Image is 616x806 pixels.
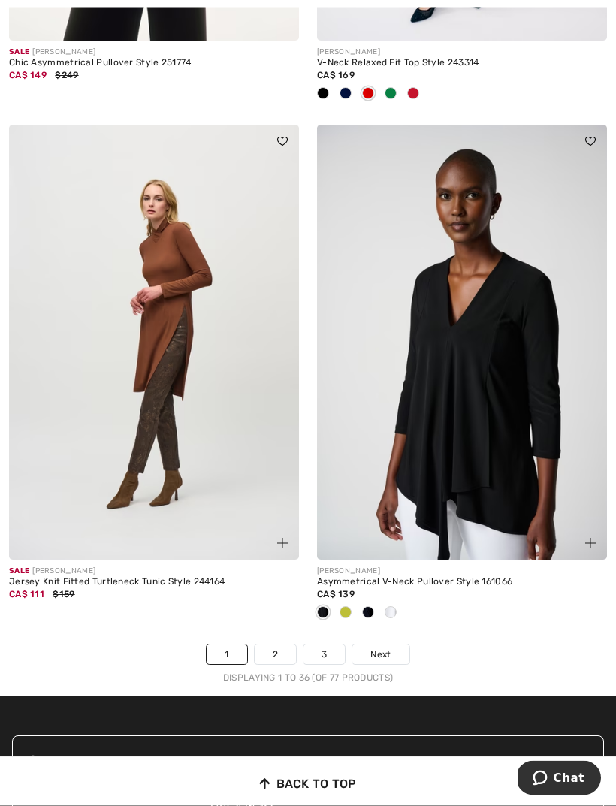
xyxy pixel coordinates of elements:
[207,645,246,665] a: 1
[334,602,357,626] div: Wasabi
[277,539,288,549] img: plus_v2.svg
[352,645,409,665] a: Next
[9,48,29,57] span: Sale
[255,645,296,665] a: 2
[402,83,424,107] div: Radiant red
[277,137,288,146] img: heart_black_full.svg
[585,539,596,549] img: plus_v2.svg
[317,590,355,600] span: CA$ 139
[9,578,299,588] div: Jersey Knit Fitted Turtleneck Tunic Style 244164
[357,602,379,626] div: Midnight Blue 40
[317,566,607,578] div: [PERSON_NAME]
[55,71,78,81] span: $249
[9,590,44,600] span: CA$ 111
[9,125,299,560] img: Jersey Knit Fitted Turtleneck Tunic Style 244164. Chestnut
[317,71,355,81] span: CA$ 169
[53,590,74,600] span: $159
[334,83,357,107] div: Midnight Blue
[312,83,334,107] div: Black
[303,645,345,665] a: 3
[9,59,299,69] div: Chic Asymmetrical Pullover Style 251774
[9,71,47,81] span: CA$ 149
[28,752,588,771] h3: Stay Up-To-Date
[9,566,299,578] div: [PERSON_NAME]
[585,137,596,146] img: heart_black_full.svg
[317,125,607,560] img: Asymmetrical V-Neck Pullover Style 161066. Black
[370,648,391,662] span: Next
[518,761,601,798] iframe: Opens a widget where you can chat to one of our agents
[9,567,29,576] span: Sale
[379,83,402,107] div: Envy
[379,602,402,626] div: Vanilla 30
[357,83,379,107] div: Lipstick Red 173
[317,578,607,588] div: Asymmetrical V-Neck Pullover Style 161066
[312,602,334,626] div: Black
[9,47,299,59] div: [PERSON_NAME]
[317,59,607,69] div: V-Neck Relaxed Fit Top Style 243314
[317,47,607,59] div: [PERSON_NAME]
